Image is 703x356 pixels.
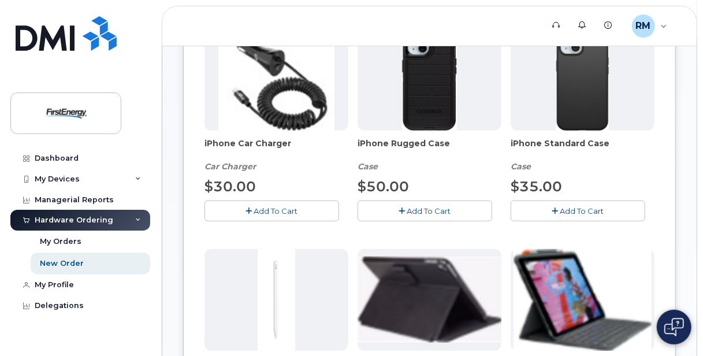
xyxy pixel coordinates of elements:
div: iPhone Standard Case [511,138,654,172]
span: RM [636,19,651,33]
div: iPhone Car Charger [204,138,348,172]
div: iPhone Rugged Case [358,138,501,172]
img: Symmetry.jpg [556,29,609,131]
span: Add To Cart [560,206,604,216]
button: Add To Cart [204,201,339,221]
span: $35.00 [511,178,562,195]
img: Defender.jpg [402,29,457,131]
img: Open chat [664,318,684,336]
em: Car Charger [204,161,256,172]
span: $50.00 [358,178,409,195]
img: PencilPro.jpg [258,249,295,351]
span: $30.00 [204,178,256,195]
div: Richlovsky, Matthew G. [624,14,675,38]
em: Case [511,161,531,172]
img: folio.png [358,257,501,343]
span: iPhone Rugged Case [358,138,501,161]
img: keyboard.png [514,249,652,351]
button: Add To Cart [511,201,645,221]
button: Add To Cart [358,201,492,221]
span: iPhone Standard Case [511,138,654,161]
span: iPhone Car Charger [204,138,348,161]
img: iphonesecg.jpg [218,29,334,131]
span: Add To Cart [254,206,298,216]
em: Case [358,161,378,172]
span: Add To Cart [407,206,451,216]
